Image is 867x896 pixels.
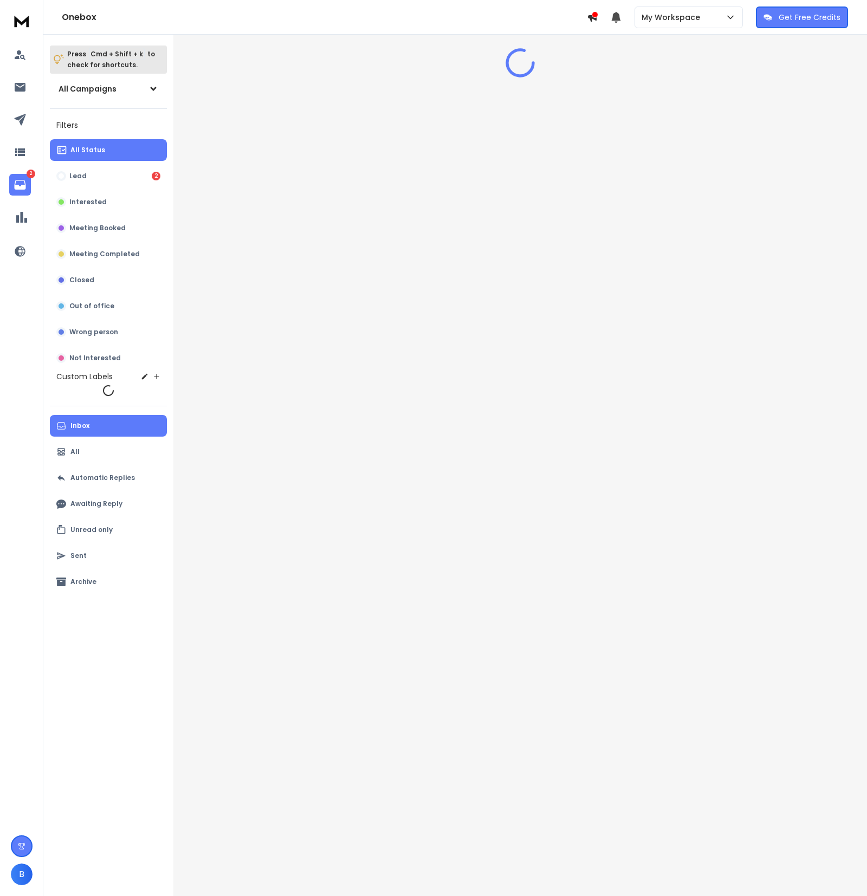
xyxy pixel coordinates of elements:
[11,11,33,31] img: logo
[50,139,167,161] button: All Status
[756,7,848,28] button: Get Free Credits
[50,571,167,593] button: Archive
[69,172,87,180] p: Lead
[50,78,167,100] button: All Campaigns
[50,295,167,317] button: Out of office
[70,577,96,586] p: Archive
[70,146,105,154] p: All Status
[9,174,31,196] a: 2
[89,48,145,60] span: Cmd + Shift + k
[11,863,33,885] button: B
[50,415,167,437] button: Inbox
[56,371,113,382] h3: Custom Labels
[69,276,94,284] p: Closed
[70,447,80,456] p: All
[70,499,122,508] p: Awaiting Reply
[50,217,167,239] button: Meeting Booked
[69,302,114,310] p: Out of office
[69,328,118,336] p: Wrong person
[69,250,140,258] p: Meeting Completed
[642,12,704,23] p: My Workspace
[152,172,160,180] div: 2
[50,493,167,515] button: Awaiting Reply
[69,354,121,362] p: Not Interested
[59,83,117,94] h1: All Campaigns
[70,421,89,430] p: Inbox
[69,224,126,232] p: Meeting Booked
[62,11,587,24] h1: Onebox
[50,545,167,567] button: Sent
[69,198,107,206] p: Interested
[50,191,167,213] button: Interested
[50,118,167,133] h3: Filters
[779,12,840,23] p: Get Free Credits
[70,525,113,534] p: Unread only
[67,49,155,70] p: Press to check for shortcuts.
[27,170,35,178] p: 2
[50,243,167,265] button: Meeting Completed
[50,165,167,187] button: Lead2
[50,519,167,541] button: Unread only
[50,441,167,463] button: All
[50,269,167,291] button: Closed
[50,467,167,489] button: Automatic Replies
[50,321,167,343] button: Wrong person
[50,347,167,369] button: Not Interested
[70,551,87,560] p: Sent
[70,473,135,482] p: Automatic Replies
